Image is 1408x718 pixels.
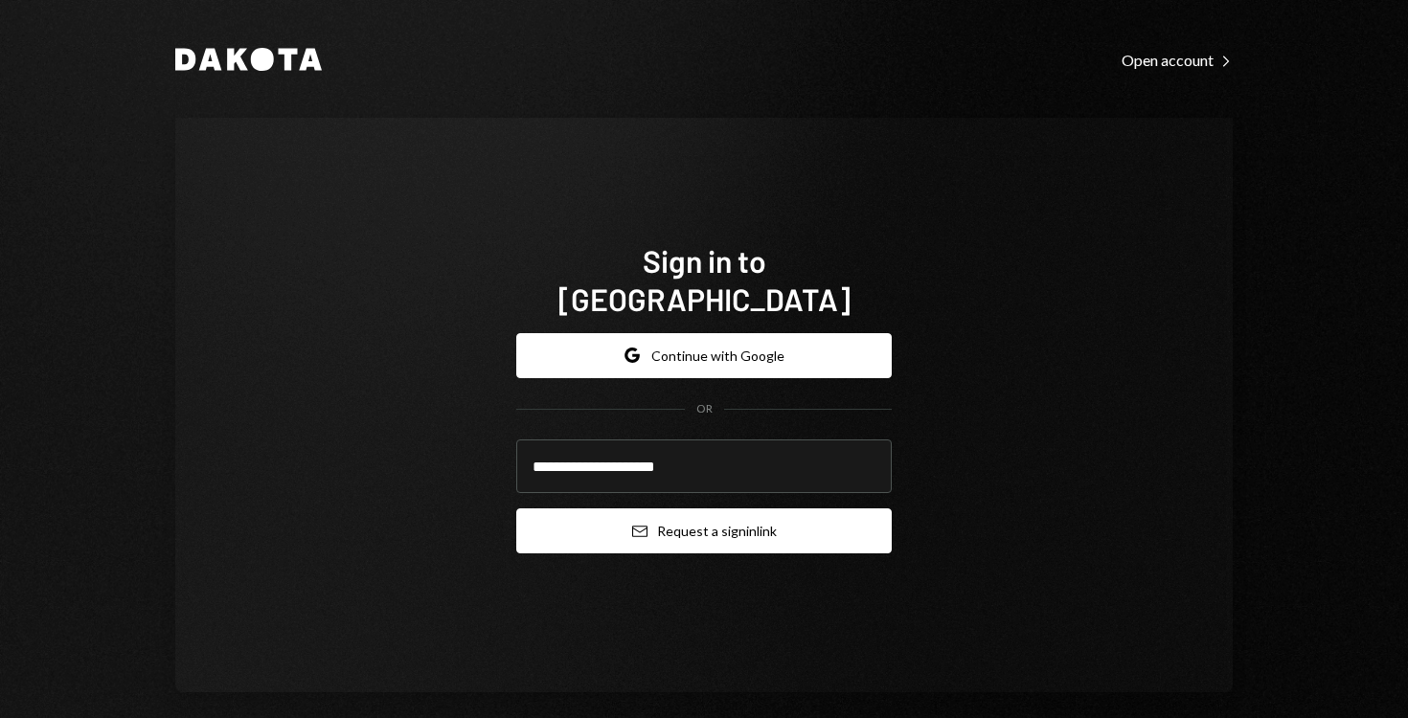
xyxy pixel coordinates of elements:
[516,508,892,553] button: Request a signinlink
[1122,49,1233,70] a: Open account
[516,241,892,318] h1: Sign in to [GEOGRAPHIC_DATA]
[1122,51,1233,70] div: Open account
[696,401,713,417] div: OR
[516,333,892,378] button: Continue with Google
